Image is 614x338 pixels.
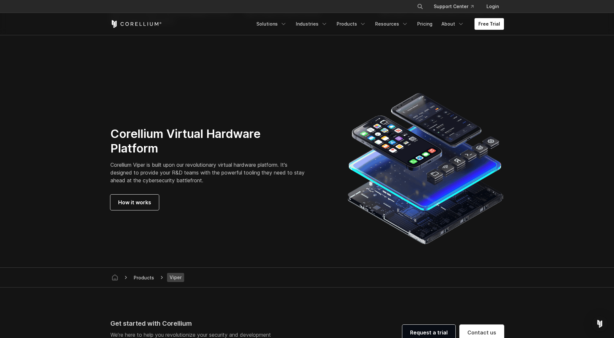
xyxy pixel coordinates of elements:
a: Corellium home [109,273,121,282]
button: Search [414,1,426,12]
a: How it works [110,195,159,210]
a: Free Trial [474,18,504,30]
span: Products [131,274,157,282]
div: Get started with Corellium [110,319,276,328]
span: How it works [118,198,151,206]
a: Solutions [252,18,291,30]
a: Corellium Home [110,20,162,28]
span: Viper [167,273,184,282]
img: Corellium Virtual hardware platform for iOS and Android devices [347,90,504,247]
a: Support Center [429,1,479,12]
div: Navigation Menu [409,1,504,12]
a: Pricing [413,18,436,30]
a: Resources [371,18,412,30]
a: About [438,18,468,30]
a: Industries [292,18,331,30]
div: Open Intercom Messenger [592,316,608,332]
p: Corellium Viper is built upon our revolutionary virtual hardware platform. It's designed to provi... [110,161,310,184]
div: Navigation Menu [252,18,504,30]
div: Products [131,274,157,281]
h2: Corellium Virtual Hardware Platform [110,127,310,156]
a: Login [481,1,504,12]
a: Products [333,18,370,30]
